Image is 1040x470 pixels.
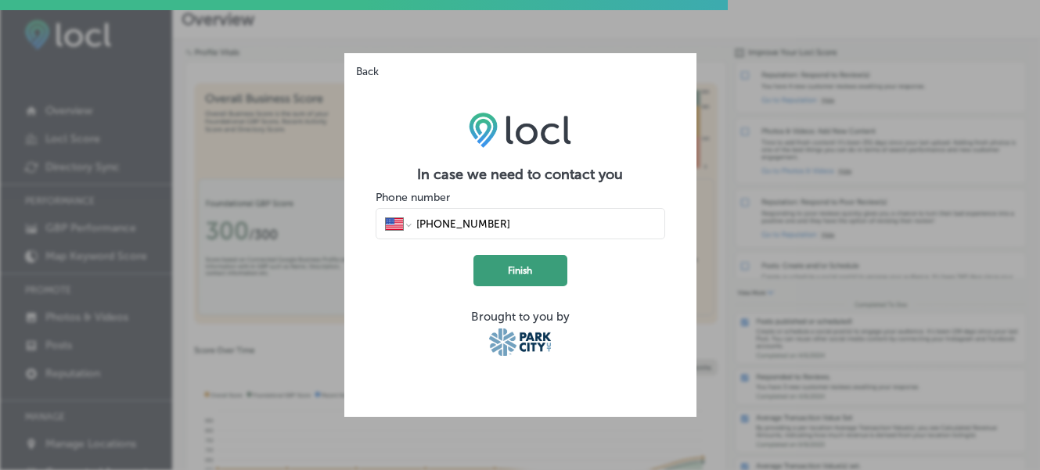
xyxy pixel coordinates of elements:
img: LOCL logo [469,112,571,148]
img: Park City [489,328,551,356]
h2: In case we need to contact you [376,166,665,183]
input: Phone number [415,217,655,231]
div: Brought to you by [376,310,665,324]
button: Finish [473,255,567,286]
button: Back [344,53,383,78]
label: Phone number [376,191,450,204]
